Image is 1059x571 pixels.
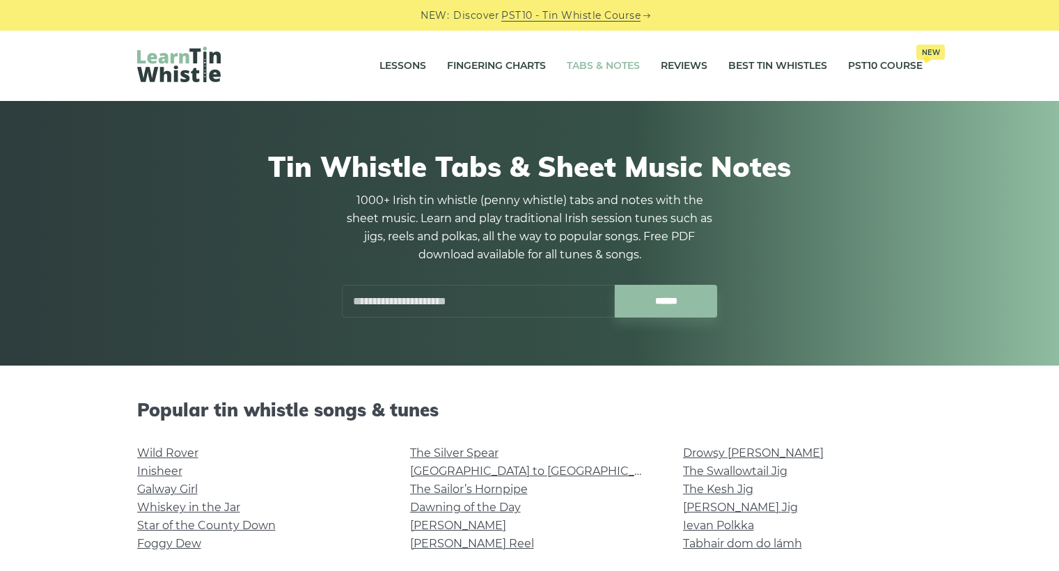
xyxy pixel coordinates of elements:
[410,446,499,460] a: The Silver Spear
[342,191,718,264] p: 1000+ Irish tin whistle (penny whistle) tabs and notes with the sheet music. Learn and play tradi...
[137,519,276,532] a: Star of the County Down
[137,399,923,421] h2: Popular tin whistle songs & tunes
[683,519,754,532] a: Ievan Polkka
[916,45,945,60] span: New
[137,501,240,514] a: Whiskey in the Jar
[661,49,707,84] a: Reviews
[410,537,534,550] a: [PERSON_NAME] Reel
[410,501,521,514] a: Dawning of the Day
[683,501,798,514] a: [PERSON_NAME] Jig
[137,464,182,478] a: Inisheer
[447,49,546,84] a: Fingering Charts
[379,49,426,84] a: Lessons
[683,483,753,496] a: The Kesh Jig
[137,537,201,550] a: Foggy Dew
[683,537,802,550] a: Tabhair dom do lámh
[410,464,667,478] a: [GEOGRAPHIC_DATA] to [GEOGRAPHIC_DATA]
[410,519,506,532] a: [PERSON_NAME]
[848,49,923,84] a: PST10 CourseNew
[137,47,221,82] img: LearnTinWhistle.com
[567,49,640,84] a: Tabs & Notes
[410,483,528,496] a: The Sailor’s Hornpipe
[137,150,923,183] h1: Tin Whistle Tabs & Sheet Music Notes
[137,446,198,460] a: Wild Rover
[728,49,827,84] a: Best Tin Whistles
[137,483,198,496] a: Galway Girl
[683,464,787,478] a: The Swallowtail Jig
[683,446,824,460] a: Drowsy [PERSON_NAME]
